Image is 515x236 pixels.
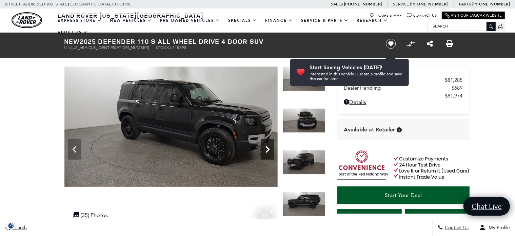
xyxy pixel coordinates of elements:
a: Visit Our Jaguar Website [445,13,502,18]
span: My Profile [486,225,510,231]
span: Land Rover [US_STATE][GEOGRAPHIC_DATA] [58,11,203,19]
a: Land Rover [US_STATE][GEOGRAPHIC_DATA] [54,11,207,19]
h1: 2025 Defender 110 S All Wheel Drive 4 Door SUV [64,38,375,45]
a: Finance [261,15,297,26]
section: Click to Open Cookie Consent Modal [3,222,19,229]
a: Pre-Owned Vehicles [156,15,224,26]
button: Compare vehicle [405,39,416,49]
span: Dealer Handling [344,85,452,91]
a: MSRP $81,285 [344,77,463,83]
div: Previous [68,139,81,160]
img: New 2025 Santorini Black LAND ROVER S image 5 [283,192,325,216]
a: $81,974 [344,93,463,99]
a: New Vehicles [106,15,156,26]
img: Opt-Out Icon [3,222,19,229]
span: $689 [452,85,463,91]
strong: New [64,37,80,46]
a: Hours & Map [370,13,402,18]
span: Contact Us [443,225,469,231]
img: New 2025 Santorini Black LAND ROVER S image 3 [283,108,325,133]
a: Details [344,99,463,105]
img: Land Rover [12,12,42,28]
a: Share this New 2025 Defender 110 S All Wheel Drive 4 Door SUV [427,40,433,48]
span: [US_VEHICLE_IDENTIFICATION_NUMBER] [72,45,149,50]
input: Search [428,22,495,30]
a: Service & Parts [297,15,353,26]
span: MSRP [344,77,445,83]
a: [STREET_ADDRESS] • [US_STATE][GEOGRAPHIC_DATA], CO 80905 [5,2,132,6]
a: About Us [54,26,92,38]
a: Research [353,15,392,26]
span: VIN: [64,45,72,50]
a: [PHONE_NUMBER] [472,1,510,7]
img: New 2025 Santorini Black LAND ROVER S image 2 [64,67,278,187]
a: Chat Live [463,197,510,216]
div: (35) Photos [70,208,112,222]
a: Contact Us [407,13,437,18]
a: [PHONE_NUMBER] [344,1,382,7]
span: Parts [459,2,471,6]
span: Service [393,2,409,6]
div: Vehicle is in stock and ready for immediate delivery. Due to demand, availability is subject to c... [397,127,402,132]
button: Open user profile menu [474,219,515,236]
a: Dealer Handling $689 [344,85,463,91]
a: land-rover [12,12,42,28]
a: Print this New 2025 Defender 110 S All Wheel Drive 4 Door SUV [446,40,453,48]
span: L445598 [171,45,187,50]
img: New 2025 Santorini Black LAND ROVER S image 2 [283,67,325,91]
a: EXPRESS STORE [54,15,106,26]
span: Start Your Deal [385,192,422,198]
span: Sales [331,2,343,6]
span: Chat Live [468,202,505,211]
a: Specials [224,15,261,26]
nav: Main Navigation [54,15,427,38]
a: [PHONE_NUMBER] [410,1,448,7]
span: $81,974 [445,93,463,99]
span: Available at Retailer [344,126,395,133]
div: Next [261,139,274,160]
button: Save vehicle [383,38,398,49]
a: Instant Trade Value [337,209,402,227]
span: $81,285 [445,77,463,83]
a: Schedule Test Drive [405,209,470,227]
span: Stock: [156,45,171,50]
img: New 2025 Santorini Black LAND ROVER S image 4 [283,150,325,175]
a: Start Your Deal [337,186,470,204]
